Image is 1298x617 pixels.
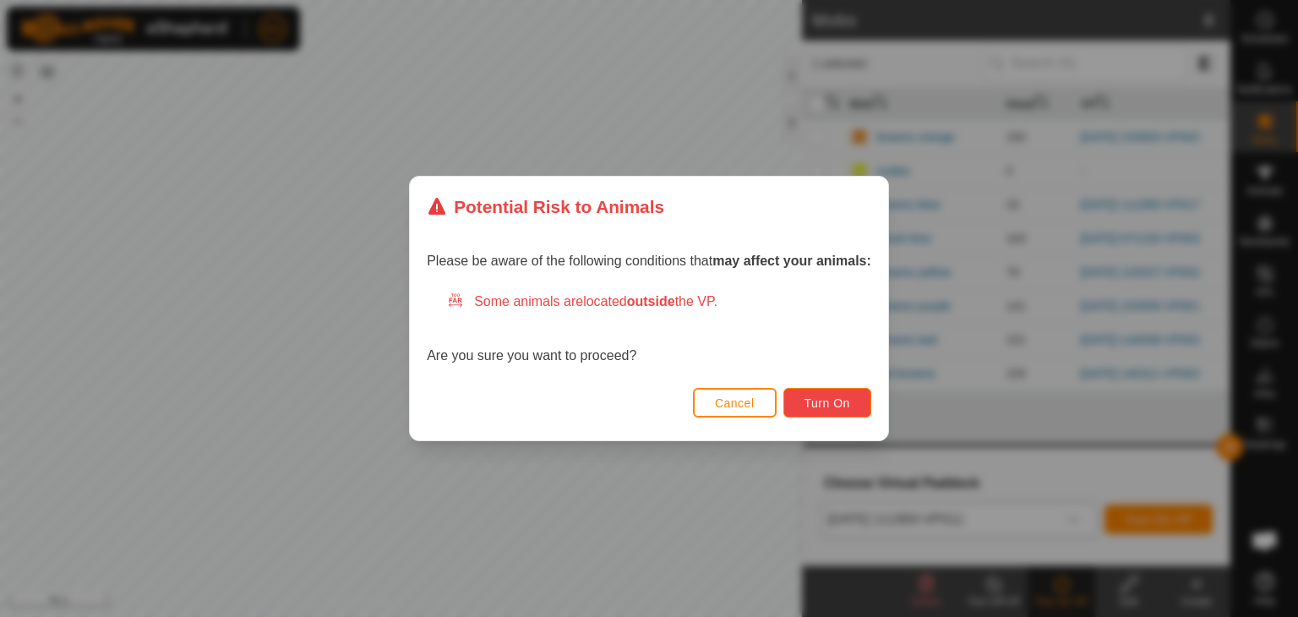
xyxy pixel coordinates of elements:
span: located the VP. [583,294,717,308]
div: Are you sure you want to proceed? [427,292,871,366]
div: Potential Risk to Animals [427,194,664,220]
span: Turn On [804,396,850,410]
strong: outside [627,294,675,308]
span: Please be aware of the following conditions that [427,254,871,268]
strong: may affect your animals: [712,254,871,268]
div: Some animals are [447,292,871,312]
button: Cancel [693,388,777,418]
span: Cancel [715,396,755,410]
button: Turn On [783,388,871,418]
